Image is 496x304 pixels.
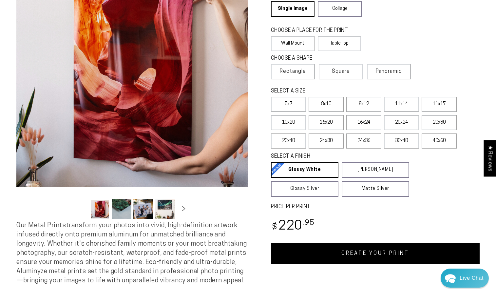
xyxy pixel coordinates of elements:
a: Glossy White [271,162,338,178]
legend: CHOOSE A SHAPE [271,55,356,62]
legend: SELECT A SIZE [271,88,393,95]
button: Load image 1 in gallery view [90,199,110,219]
button: Load image 3 in gallery view [133,199,153,219]
label: 8x10 [309,97,344,112]
a: Matte Silver [342,181,409,197]
label: 40x60 [422,133,457,149]
label: 24x36 [346,133,381,149]
button: Slide right [177,202,191,216]
a: Glossy Silver [271,181,338,197]
label: 16x24 [346,115,381,130]
span: Panoramic [376,69,402,74]
legend: CHOOSE A PLACE FOR THE PRINT [271,27,355,34]
span: Square [332,68,350,75]
sup: .95 [303,219,315,227]
bdi: 220 [271,220,315,233]
label: 11x14 [384,97,419,112]
span: Our Metal Prints transform your photos into vivid, high-definition artwork infused directly onto ... [16,222,247,284]
div: Click to open Judge.me floating reviews tab [484,140,496,176]
label: 11x17 [422,97,457,112]
span: Rectangle [280,68,306,75]
div: Chat widget toggle [441,269,489,288]
button: Load image 4 in gallery view [155,199,175,219]
label: Table Top [318,36,361,51]
label: 5x7 [271,97,306,112]
label: 20x40 [271,133,306,149]
legend: SELECT A FINISH [271,153,393,160]
label: 24x30 [309,133,344,149]
span: $ [272,223,277,232]
label: 30x40 [384,133,419,149]
a: [PERSON_NAME] [342,162,409,178]
label: 20x24 [384,115,419,130]
label: 16x20 [309,115,344,130]
button: Slide left [74,202,88,216]
button: Load image 2 in gallery view [112,199,131,219]
label: 8x12 [346,97,381,112]
label: Wall Mount [271,36,315,51]
a: Collage [318,1,361,17]
label: 20x30 [422,115,457,130]
div: Contact Us Directly [460,269,484,288]
label: 10x20 [271,115,306,130]
a: CREATE YOUR PRINT [271,243,480,264]
label: PRICE PER PRINT [271,203,480,211]
a: Single Image [271,1,315,17]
